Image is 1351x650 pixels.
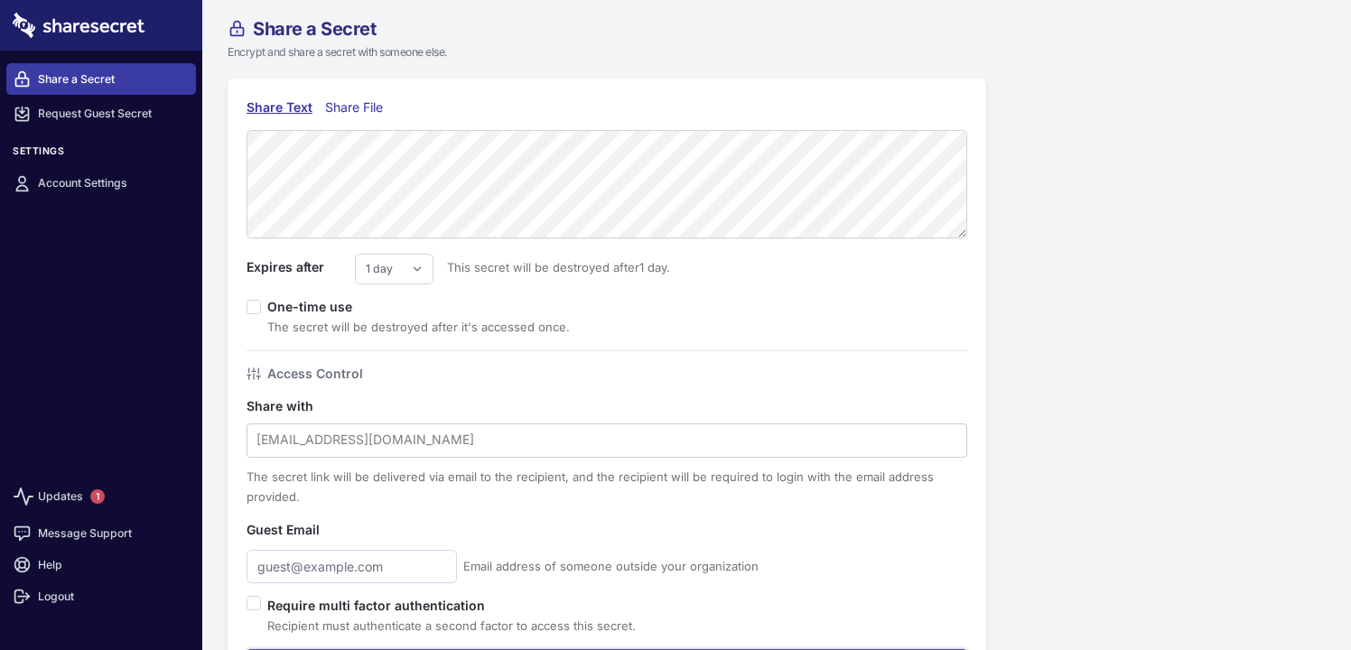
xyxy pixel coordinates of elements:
p: Encrypt and share a secret with someone else. [228,44,1087,60]
span: This secret will be destroyed after 1 day . [433,257,670,277]
a: Share a Secret [6,63,196,95]
a: Message Support [6,517,196,549]
div: The secret will be destroyed after it's accessed once. [267,317,570,337]
label: One-time use [267,299,366,314]
a: Updates1 [6,476,196,517]
span: 1 [90,489,105,504]
label: Share with [247,396,355,416]
a: Account Settings [6,168,196,200]
label: Require multi factor authentication [267,596,636,616]
span: Email address of someone outside your organization [463,556,759,576]
a: Request Guest Secret [6,98,196,130]
span: Share a Secret [253,20,376,38]
div: Share Text [247,97,312,117]
span: Recipient must authenticate a second factor to access this secret. [267,618,636,633]
div: Share File [325,97,391,117]
a: Logout [6,580,196,612]
input: guest@example.com [247,550,457,583]
label: Guest Email [247,520,355,540]
h4: Access Control [267,364,363,384]
h3: Settings [6,145,196,164]
label: Expires after [247,257,355,277]
span: The secret link will be delivered via email to the recipient, and the recipient will be required ... [247,469,934,504]
a: Help [6,549,196,580]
